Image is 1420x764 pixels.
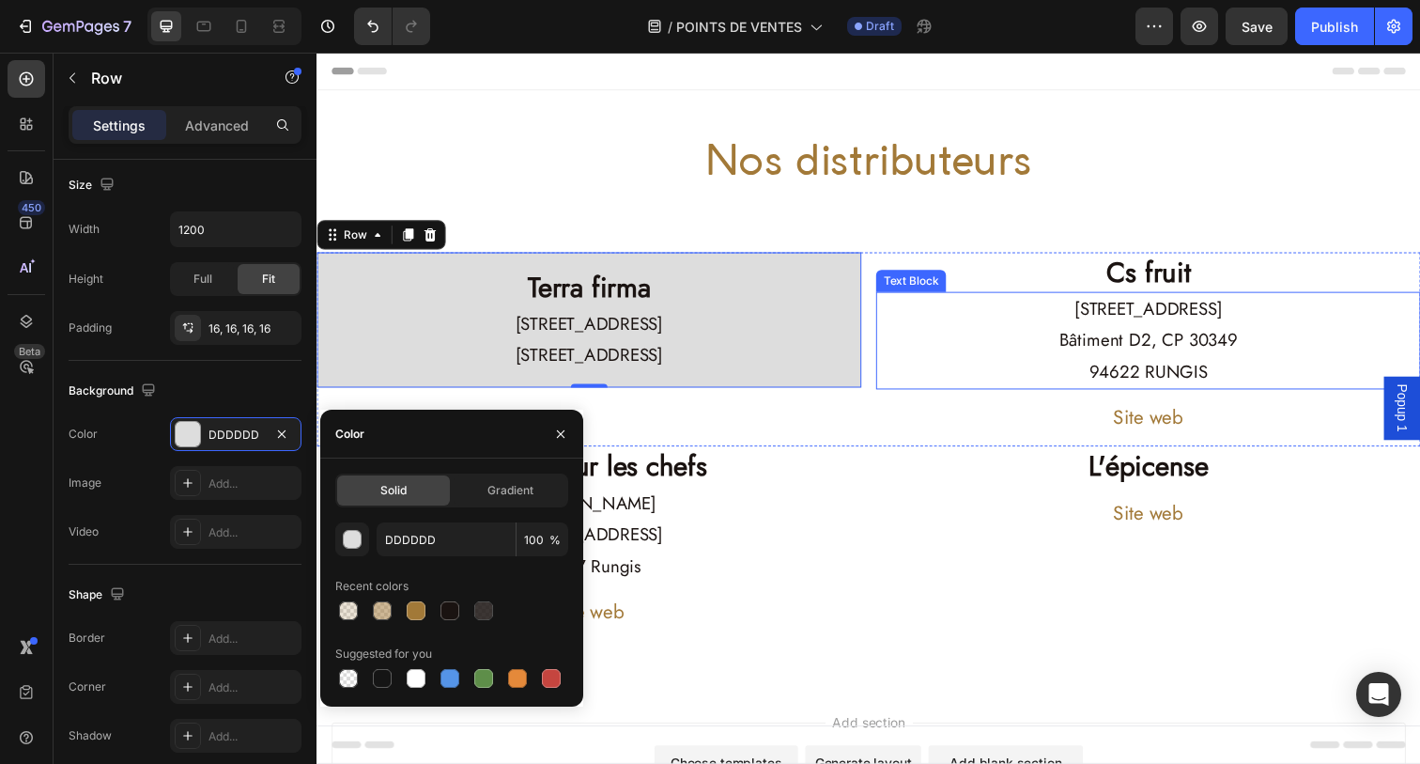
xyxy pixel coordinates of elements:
[208,679,297,696] div: Add...
[69,320,112,336] div: Padding
[1311,17,1358,37] div: Publish
[69,583,129,608] div: Shape
[2,476,554,508] p: [STREET_ADDRESS]
[193,271,212,288] span: Full
[91,67,251,89] p: Row
[69,426,98,443] div: Color
[208,631,297,647] div: Add...
[377,522,516,556] input: Eg: FFFFFF
[123,15,131,38] p: 7
[208,320,297,337] div: 16, 16, 16, 16
[17,293,539,325] p: [STREET_ADDRESS]
[185,116,249,135] p: Advanced
[866,18,894,35] span: Draft
[23,178,54,195] div: Row
[549,532,561,549] span: %
[676,17,802,37] span: POINTS DE VENTES
[1242,19,1273,35] span: Save
[93,116,146,135] p: Settings
[2,444,554,476] p: [PERSON_NAME]
[18,200,45,215] div: 450
[69,379,160,404] div: Background
[573,278,1125,310] p: Bâtiment D2, CP 30349
[208,476,297,492] div: Add...
[1356,672,1401,717] div: Open Intercom Messenger
[69,727,112,744] div: Shadow
[1226,8,1288,45] button: Save
[171,212,301,246] input: Auto
[69,173,118,198] div: Size
[335,646,432,663] div: Suggested for you
[8,8,140,45] button: 7
[262,271,275,288] span: Fit
[69,221,100,238] div: Width
[354,8,430,45] div: Undo/Redo
[380,482,407,499] span: Solid
[813,355,885,391] p: Site web
[791,344,907,402] a: Site web
[69,523,99,540] div: Video
[69,475,101,491] div: Image
[335,578,409,595] div: Recent colors
[335,426,364,443] div: Color
[15,219,541,259] h2: Terra firma
[14,344,45,359] div: Beta
[208,427,263,444] div: DDDDDD
[571,204,1127,244] h2: Cs fruit
[69,678,106,695] div: Corner
[575,225,639,242] div: Text Block
[208,728,297,745] div: Add...
[573,246,1125,278] p: [STREET_ADDRESS]
[573,310,1125,342] p: 94622 RUNGIS
[791,443,907,501] a: Site web
[69,271,103,288] div: Height
[242,554,314,590] p: Site web
[668,17,672,37] span: /
[17,261,539,293] p: [STREET_ADDRESS]
[813,454,885,490] p: Site web
[2,509,554,541] p: 94587 Rungis
[1099,338,1118,387] span: Popup 1
[571,402,1127,443] h2: L'épicense
[220,543,336,601] a: Site web
[69,630,105,647] div: Border
[316,53,1420,764] iframe: Design area
[208,524,297,541] div: Add...
[519,674,609,694] span: Add section
[487,482,533,499] span: Gradient
[1295,8,1374,45] button: Publish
